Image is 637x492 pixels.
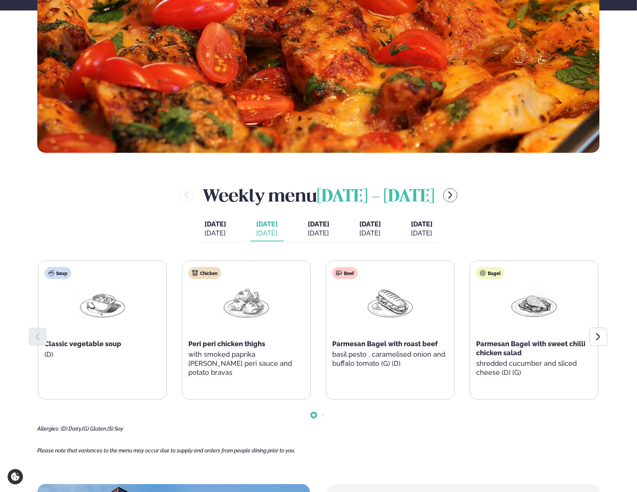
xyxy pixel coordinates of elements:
span: [DATE] - [DATE] [317,189,434,205]
div: [DATE] [256,229,278,238]
span: Please note that variances to the menu may occur due to supply and orders from people dining prio... [37,448,295,454]
button: [DATE] [DATE] [250,217,284,241]
a: Cookie settings [8,469,23,484]
button: [DATE] [DATE] [199,217,232,241]
div: Beef [332,267,358,279]
h2: Weekly menu [203,183,434,208]
span: [DATE] [256,220,278,228]
div: [DATE] [205,229,226,238]
p: (D) [44,350,160,359]
span: Go to slide 2 [321,414,324,417]
img: soup.svg [48,270,54,276]
img: Chicken-thighs.png [222,285,270,320]
span: Peri peri chicken thighs [188,340,265,348]
span: [DATE] [308,220,329,228]
img: chicken.svg [192,270,198,276]
p: shredded cucumber and sliced cheese (D) (G) [476,359,592,377]
button: [DATE] [DATE] [353,217,387,241]
button: menu-btn-right [443,188,457,202]
div: Bagel [476,267,504,279]
img: Chicken-breast.png [510,285,558,320]
span: (S) Soy [107,426,123,432]
div: [DATE] [359,229,381,238]
div: Chicken [188,267,221,279]
span: Parmesan Bagel with roast beef [332,340,438,348]
span: Parmesan Bagel with sweet chilli chicken salad [476,340,585,357]
img: Soup.png [78,285,127,320]
p: with smoked paprika [PERSON_NAME] peri sauce and potato bravas [188,350,304,377]
button: [DATE] [DATE] [405,217,438,241]
span: [DATE] [205,220,226,229]
div: Soup [44,267,71,279]
span: Go to slide 1 [312,414,315,417]
span: Allergies: [37,426,60,432]
span: Classic vegetable soup [44,340,121,348]
button: [DATE] [DATE] [302,217,335,241]
span: (G) Gluten, [82,426,107,432]
span: [DATE] [411,220,432,228]
button: menu-btn-left [180,188,194,202]
span: (D) Dairy, [61,426,82,432]
div: [DATE] [308,229,329,238]
span: [DATE] [359,220,381,228]
img: beef.svg [336,270,342,276]
img: Panini.png [366,285,414,320]
div: [DATE] [411,229,432,238]
p: basil pesto , caramelised onion and buffalo tomato (G) (D) [332,350,448,368]
img: bagle-new-16px.svg [480,270,486,276]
